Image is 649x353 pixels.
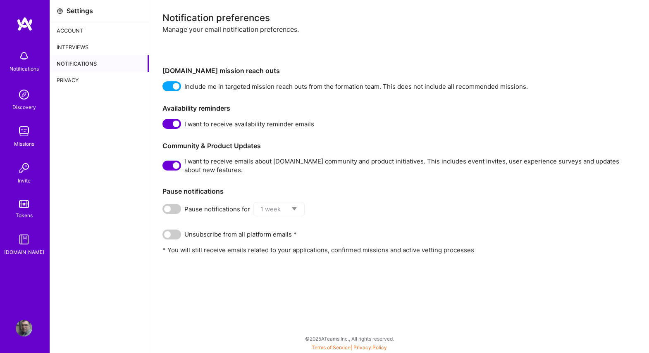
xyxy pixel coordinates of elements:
[19,200,29,208] img: tokens
[4,248,44,256] div: [DOMAIN_NAME]
[162,25,636,60] div: Manage your email notification preferences.
[162,142,636,150] h3: Community & Product Updates
[14,140,34,148] div: Missions
[50,72,149,88] div: Privacy
[14,320,34,336] a: User Avatar
[184,230,297,239] span: Unsubscribe from all platform emails *
[18,176,31,185] div: Invite
[50,39,149,55] div: Interviews
[50,55,149,72] div: Notifications
[312,344,387,351] span: |
[312,344,351,351] a: Terms of Service
[162,246,636,254] p: * You will still receive emails related to your applications, confirmed missions and active vetti...
[57,8,63,14] i: icon Settings
[10,64,39,73] div: Notifications
[16,123,32,140] img: teamwork
[184,157,636,174] span: I want to receive emails about [DOMAIN_NAME] community and product initiatives. This includes eve...
[12,103,36,111] div: Discovery
[16,320,32,336] img: User Avatar
[162,67,636,75] h3: [DOMAIN_NAME] mission reach outs
[162,104,636,112] h3: Availability reminders
[162,187,636,195] h3: Pause notifications
[50,328,649,349] div: © 2025 ATeams Inc., All rights reserved.
[184,205,250,213] span: Pause notifications for
[184,120,314,128] span: I want to receive availability reminder emails
[184,82,528,91] span: Include me in targeted mission reach outs from the formation team. This does not include all reco...
[353,344,387,351] a: Privacy Policy
[17,17,33,31] img: logo
[16,211,33,220] div: Tokens
[16,48,32,64] img: bell
[16,231,32,248] img: guide book
[162,13,636,22] div: Notification preferences
[16,160,32,176] img: Invite
[67,7,93,15] div: Settings
[50,22,149,39] div: Account
[16,86,32,103] img: discovery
